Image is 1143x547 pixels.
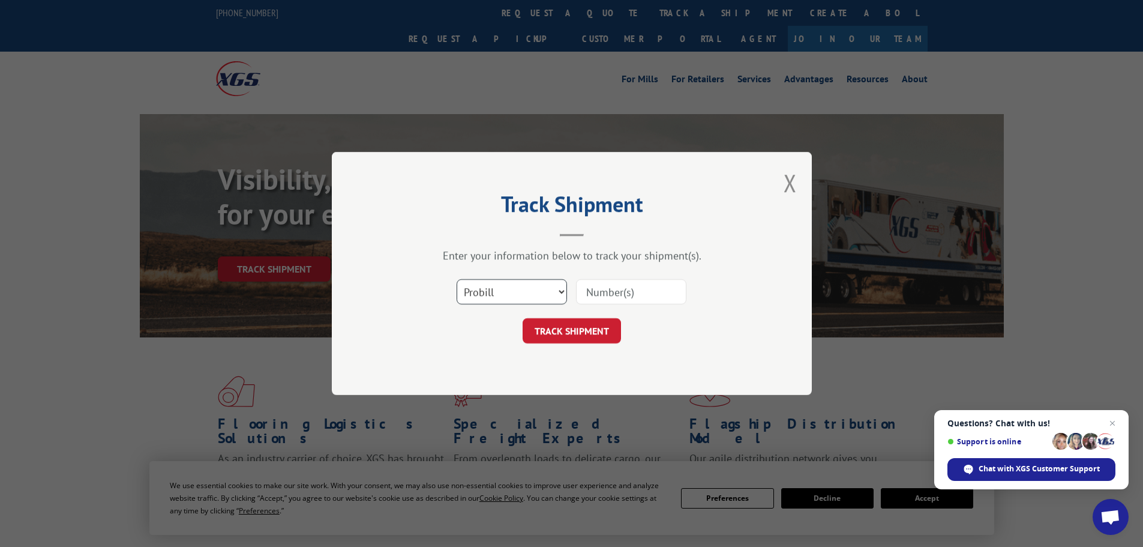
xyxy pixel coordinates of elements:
[947,419,1115,428] span: Questions? Chat with us!
[1093,499,1129,535] div: Open chat
[523,318,621,343] button: TRACK SHIPMENT
[1105,416,1120,431] span: Close chat
[947,458,1115,481] div: Chat with XGS Customer Support
[947,437,1048,446] span: Support is online
[392,196,752,219] h2: Track Shipment
[392,249,752,262] div: Enter your information below to track your shipment(s).
[979,464,1100,474] span: Chat with XGS Customer Support
[576,279,686,304] input: Number(s)
[784,167,797,199] button: Close modal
